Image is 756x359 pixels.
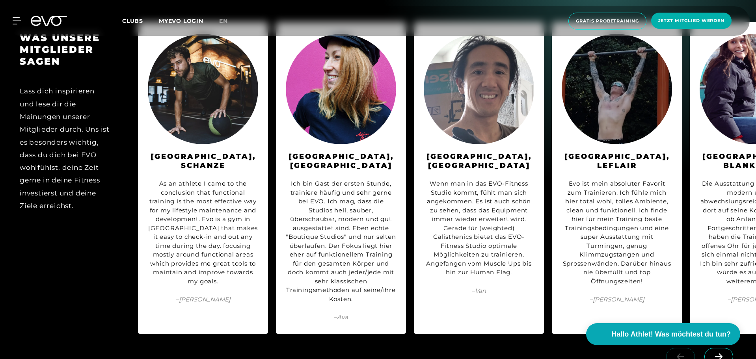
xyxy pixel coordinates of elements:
[286,152,396,170] h3: [GEOGRAPHIC_DATA], [GEOGRAPHIC_DATA]
[148,179,258,286] div: As an athlete I came to the conclusion that functional training is the most effective way for my ...
[20,85,110,212] div: Lass dich inspirieren und lese dir die Meinungen unserer Mitglieder durch. Uns ist es besonders w...
[20,32,110,67] h3: WAS UNSERE MITGLIEDER SAGEN
[219,17,237,26] a: en
[219,17,228,24] span: en
[148,152,258,170] h3: [GEOGRAPHIC_DATA], Schanze
[611,329,731,340] span: Hallo Athlet! Was möchtest du tun?
[286,313,396,322] span: – Ava
[562,295,672,304] span: – [PERSON_NAME]
[562,179,672,286] div: Evo ist mein absoluter Favorit zum Trainieren. Ich fühle mich hier total wohl, tolles Ambiente, c...
[586,323,740,345] button: Hallo Athlet! Was möchtest du tun?
[122,17,159,24] a: Clubs
[286,179,396,303] div: Ich bin Gast der ersten Stunde, trainiere häufig und sehr gerne bei EVO. Ich mag, dass die Studio...
[122,17,143,24] span: Clubs
[424,179,534,277] div: Wenn man in das EVO-Fitness Studio kommt, fühlt man sich angekommen. Es ist auch schön zu sehen, ...
[562,34,672,144] img: Jonas
[424,286,534,296] span: – Van
[566,13,649,30] a: Gratis Probetraining
[148,295,258,304] span: – [PERSON_NAME]
[649,13,734,30] a: Jetzt Mitglied werden
[424,152,534,170] h3: [GEOGRAPHIC_DATA], [GEOGRAPHIC_DATA]
[562,152,672,170] h3: [GEOGRAPHIC_DATA], LeFlair
[658,17,724,24] span: Jetzt Mitglied werden
[424,34,534,144] img: Van
[286,34,396,144] img: Ava
[159,17,203,24] a: MYEVO LOGIN
[148,34,258,144] img: Jonathan
[576,18,639,24] span: Gratis Probetraining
